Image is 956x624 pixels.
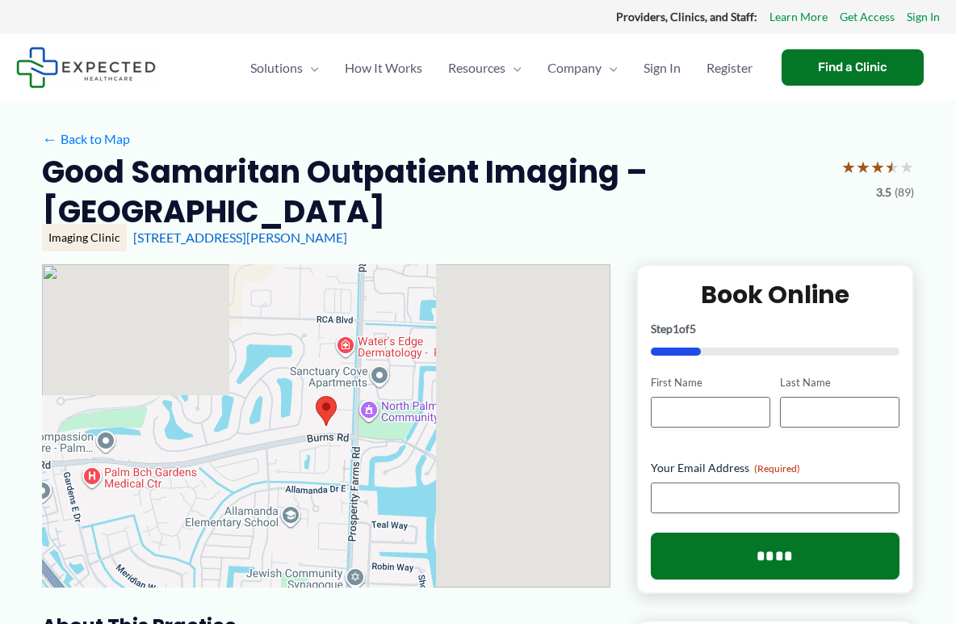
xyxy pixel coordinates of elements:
[856,152,870,182] span: ★
[448,40,505,96] span: Resources
[673,322,679,335] span: 1
[841,152,856,182] span: ★
[133,230,347,245] a: [STREET_ADDRESS][PERSON_NAME]
[42,131,57,146] span: ←
[754,462,800,474] span: (Required)
[505,40,522,96] span: Menu Toggle
[876,182,891,203] span: 3.5
[535,40,631,96] a: CompanyMenu Toggle
[332,40,435,96] a: How It Works
[780,375,899,390] label: Last Name
[870,152,885,182] span: ★
[435,40,535,96] a: ResourcesMenu Toggle
[782,49,924,86] a: Find a Clinic
[602,40,618,96] span: Menu Toggle
[769,6,828,27] a: Learn More
[651,323,899,335] p: Step of
[840,6,895,27] a: Get Access
[16,47,156,88] img: Expected Healthcare Logo - side, dark font, small
[707,40,753,96] span: Register
[899,152,914,182] span: ★
[644,40,681,96] span: Sign In
[895,182,914,203] span: (89)
[907,6,940,27] a: Sign In
[42,152,828,232] h2: Good Samaritan Outpatient Imaging – [GEOGRAPHIC_DATA]
[651,279,899,310] h2: Book Online
[303,40,319,96] span: Menu Toggle
[237,40,765,96] nav: Primary Site Navigation
[651,375,770,390] label: First Name
[694,40,765,96] a: Register
[345,40,422,96] span: How It Works
[631,40,694,96] a: Sign In
[42,224,127,251] div: Imaging Clinic
[250,40,303,96] span: Solutions
[616,10,757,23] strong: Providers, Clinics, and Staff:
[885,152,899,182] span: ★
[237,40,332,96] a: SolutionsMenu Toggle
[547,40,602,96] span: Company
[690,322,696,335] span: 5
[42,127,130,151] a: ←Back to Map
[651,460,899,476] label: Your Email Address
